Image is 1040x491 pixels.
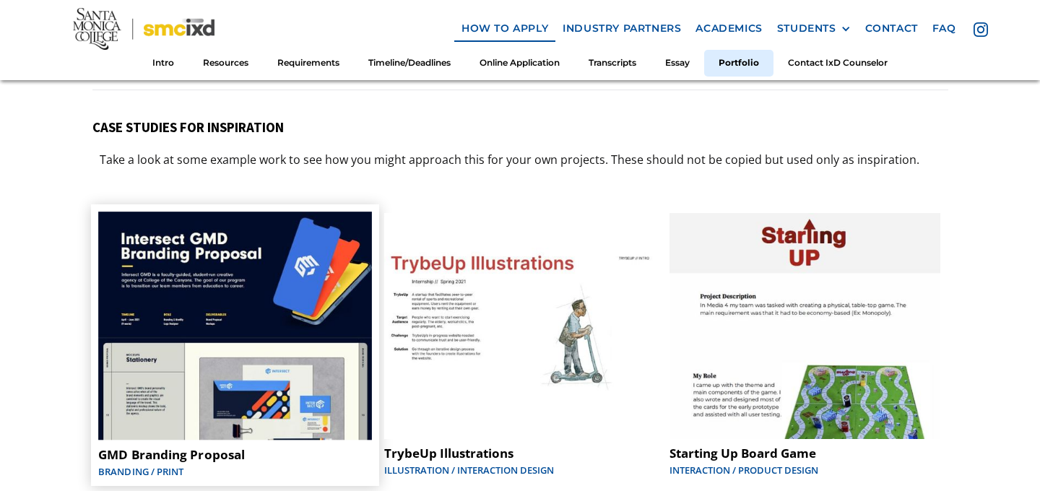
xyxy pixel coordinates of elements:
a: GMD Branding ProposalBranding / Print [91,204,379,486]
div: Branding / Print [98,464,372,478]
img: Santa Monica College - SMC IxD logo [73,8,215,50]
a: Academics [688,15,769,42]
a: industry partners [555,15,688,42]
a: Portfolio [704,50,773,77]
div: TrybeUp Illustrations [384,446,655,461]
div: Illustration / Interaction Design [384,463,655,477]
div: Interaction / Product Design [669,463,940,477]
div: Starting Up Board Game [669,446,940,461]
a: contact [858,15,925,42]
a: Transcripts [574,50,651,77]
a: Online Application [465,50,574,77]
a: Resources [188,50,263,77]
div: GMD Branding Proposal [98,447,372,461]
a: TrybeUp IllustrationsIllustration / Interaction Design [377,206,662,485]
h5: CASE STUDIES FOR INSPIRATION [92,119,948,136]
a: Requirements [263,50,354,77]
a: Timeline/Deadlines [354,50,465,77]
div: STUDENTS [777,22,836,35]
a: Starting Up Board GameInteraction / Product Design [662,206,948,485]
p: Take a look at some example work to see how you might approach this for your own projects. These ... [92,150,927,170]
a: Intro [138,50,188,77]
a: how to apply [454,15,555,42]
a: faq [925,15,963,42]
a: Essay [651,50,704,77]
a: Contact IxD Counselor [773,50,902,77]
img: icon - instagram [974,22,988,36]
div: STUDENTS [777,22,851,35]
